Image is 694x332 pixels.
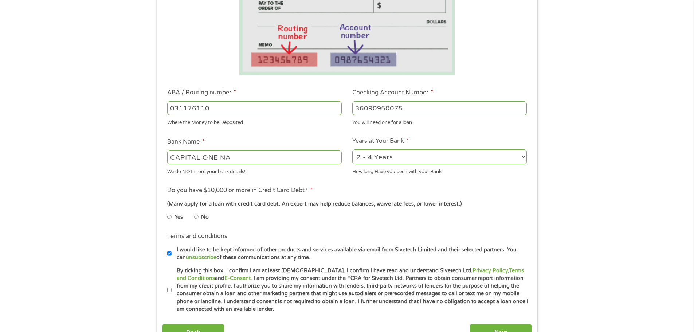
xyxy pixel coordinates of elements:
[177,267,524,281] a: Terms and Conditions
[352,101,527,115] input: 345634636
[172,246,529,262] label: I would like to be kept informed of other products and services available via email from Sivetech...
[352,89,434,97] label: Checking Account Number
[352,137,409,145] label: Years at Your Bank
[167,200,526,208] div: (Many apply for a loan with credit card debt. An expert may help reduce balances, waive late fees...
[167,117,342,126] div: Where the Money to be Deposited
[175,213,183,221] label: Yes
[167,165,342,175] div: We do NOT store your bank details!
[201,213,209,221] label: No
[172,267,529,313] label: By ticking this box, I confirm I am at least [DEMOGRAPHIC_DATA]. I confirm I have read and unders...
[167,101,342,115] input: 263177916
[167,233,227,240] label: Terms and conditions
[167,89,236,97] label: ABA / Routing number
[186,254,216,261] a: unsubscribe
[473,267,508,274] a: Privacy Policy
[224,275,251,281] a: E-Consent
[167,138,205,146] label: Bank Name
[352,117,527,126] div: You will need one for a loan.
[167,187,313,194] label: Do you have $10,000 or more in Credit Card Debt?
[352,165,527,175] div: How long Have you been with your Bank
